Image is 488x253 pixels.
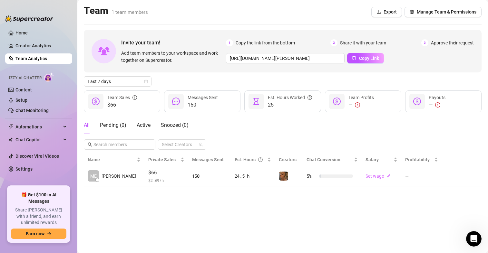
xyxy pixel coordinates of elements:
[26,231,44,236] span: Earn now
[15,56,47,61] a: Team Analytics
[74,37,124,51] div: I still need help :(
[172,98,180,105] span: message
[84,5,148,17] h2: Team
[44,72,54,82] img: AI Chatter
[15,87,32,92] a: Content
[8,137,13,142] img: Chat Copilot
[11,229,66,239] button: Earn nowarrow-right
[355,102,360,108] span: exclamation-circle
[92,98,100,105] span: dollar-circle
[121,39,226,47] span: Invite your team!
[429,95,445,100] span: Payouts
[15,30,28,35] a: Home
[9,75,42,81] span: Izzy AI Chatter
[192,173,227,180] div: 150
[340,39,386,46] span: Share it with your team
[88,156,135,163] span: Name
[5,96,124,128] div: Melanie says…
[5,128,106,177] div: What's the email address of the affected person? If this issue involves someone from your team, p...
[333,98,341,105] span: dollar-circle
[366,157,379,162] span: Salary
[15,154,59,159] a: Discover Viral Videos
[89,81,124,96] div: Legallymel
[347,53,384,63] button: Copy Link
[132,94,137,101] span: info-circle
[226,39,233,46] span: 1
[435,102,440,108] span: exclamation-circle
[88,142,92,147] span: search
[352,56,356,60] span: copy
[15,98,27,103] a: Setup
[47,231,52,236] span: arrow-right
[376,10,381,14] span: download
[15,166,33,172] a: Settings
[148,177,184,183] span: $ 2.69 /h
[148,169,184,176] span: $66
[31,204,36,209] button: Upload attachment
[5,37,124,56] div: Melanie says…
[121,50,223,64] span: Add team members to your workspace and work together on Supercreator.
[10,132,101,157] div: What's the email address of the affected person? If this issue involves someone from your team, p...
[161,122,189,128] span: Snoozed ( 0 )
[137,122,151,128] span: Active
[279,172,288,181] img: Melanie
[100,121,126,129] div: Pending ( 0 )
[401,166,442,186] td: —
[405,157,430,162] span: Profitability
[410,10,414,14] span: setting
[113,3,125,14] div: Close
[18,4,29,14] img: Profile image for Ella
[307,173,317,180] span: 5 %
[330,39,337,46] span: 2
[31,3,73,8] h1: [PERSON_NAME]
[5,56,106,76] div: What is the username of the affected account?
[10,204,15,209] button: Emoji picker
[307,157,340,162] span: Chat Conversion
[148,157,176,162] span: Private Sales
[384,9,397,14] span: Export
[15,122,61,132] span: Automations
[236,39,295,46] span: Copy the link from the bottom
[20,204,25,209] button: Gif picker
[15,41,67,51] a: Creator Analytics
[4,3,16,15] button: go back
[102,173,136,180] span: [PERSON_NAME]
[431,39,474,46] span: Approve their request
[111,201,121,211] button: Send a message…
[5,15,54,22] img: logo-BBDzfeDw.svg
[268,94,312,101] div: Est. Hours Worked
[11,207,66,226] span: Share [PERSON_NAME] with a friend, and earn unlimited rewards
[359,56,379,61] span: Copy Link
[258,156,263,163] span: question-circle
[235,173,271,180] div: 24.5 h
[8,124,14,129] span: thunderbolt
[466,231,482,247] iframe: Intercom live chat
[31,8,80,14] p: The team can also help
[5,81,124,96] div: Melanie says…
[413,98,421,105] span: dollar-circle
[192,157,224,162] span: Messages Sent
[348,101,374,109] div: —
[5,56,124,81] div: Ella says…
[15,135,61,145] span: Chat Copilot
[10,60,101,72] div: What is the username of the affected account?
[366,173,391,179] a: Set wageedit
[112,9,148,15] span: 1 team members
[90,173,97,180] span: ME
[11,192,66,204] span: 🎁 Get $100 in AI Messages
[10,178,63,182] div: [PERSON_NAME] • 22h ago
[275,154,303,166] th: Creators
[5,190,123,201] textarea: Message…
[94,85,119,92] div: Legallymel
[101,3,113,15] button: Home
[88,77,148,86] span: Last 7 days
[79,41,119,47] div: I still need help :(
[23,96,124,123] div: Just wondering about all of the new bump messages in the account, was that a recent upgrade? Thanks!
[107,94,137,101] div: Team Sales
[84,154,144,166] th: Name
[41,204,46,209] button: Start recording
[84,121,90,129] div: All
[268,101,312,109] span: 25
[188,95,218,100] span: Messages Sent
[15,108,49,113] a: Chat Monitoring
